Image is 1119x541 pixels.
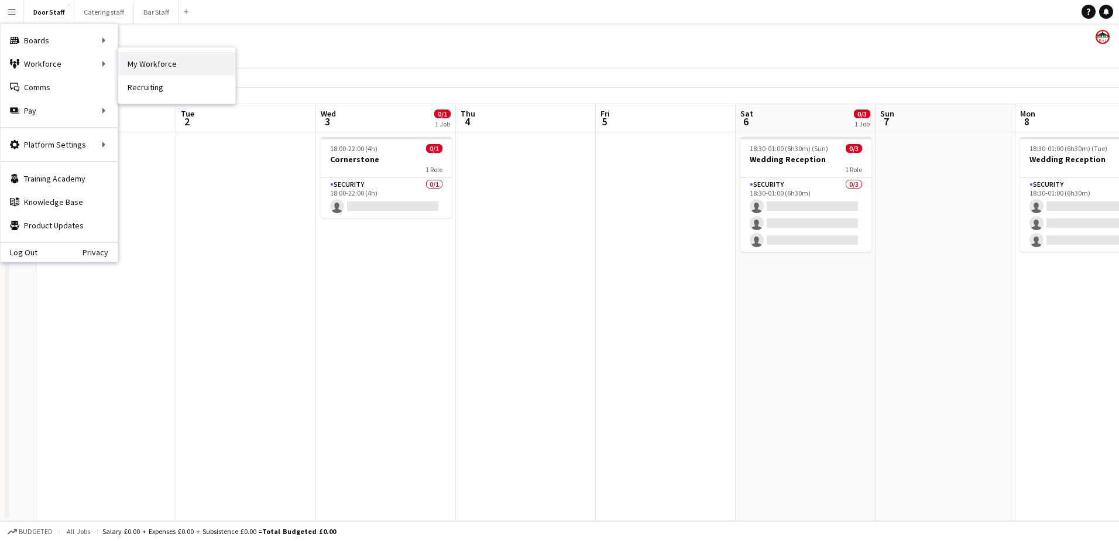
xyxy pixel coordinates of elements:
a: Log Out [1,248,37,257]
span: All jobs [64,527,92,536]
button: Door Staff [24,1,74,23]
div: 1 Job [854,119,870,128]
span: 5 [599,115,610,128]
span: Thu [461,108,475,119]
span: 1 Role [845,165,862,174]
span: Budgeted [19,528,53,536]
span: 1 Role [425,165,442,174]
span: Sat [740,108,753,119]
a: Product Updates [1,214,118,237]
span: 8 [1018,115,1035,128]
span: 18:30-01:00 (6h30m) (Tue) [1029,144,1107,153]
span: 2 [179,115,194,128]
div: Workforce [1,52,118,76]
div: Platform Settings [1,133,118,156]
button: Catering staff [74,1,134,23]
div: Salary £0.00 + Expenses £0.00 + Subsistence £0.00 = [102,527,336,536]
a: Recruiting [118,76,235,99]
span: 3 [319,115,336,128]
span: 4 [459,115,475,128]
span: Fri [600,108,610,119]
span: Total Budgeted £0.00 [262,527,336,536]
app-card-role: Security0/318:30-01:00 (6h30m) [740,178,871,252]
app-user-avatar: Beach Ballroom [1096,30,1110,44]
span: 0/1 [426,144,442,153]
app-card-role: Security0/118:00-22:00 (4h) [321,178,452,218]
app-job-card: 18:30-01:00 (6h30m) (Sun)0/3Wedding Reception1 RoleSecurity0/318:30-01:00 (6h30m) [740,137,871,252]
span: Tue [181,108,194,119]
span: 0/3 [846,144,862,153]
span: 0/3 [854,109,870,118]
span: 0/1 [434,109,451,118]
span: Mon [1020,108,1035,119]
button: Bar Staff [134,1,179,23]
div: Boards [1,29,118,52]
span: 18:00-22:00 (4h) [330,144,377,153]
a: Training Academy [1,167,118,190]
span: 18:30-01:00 (6h30m) (Sun) [750,144,828,153]
div: Pay [1,99,118,122]
app-job-card: 18:00-22:00 (4h)0/1Cornerstone1 RoleSecurity0/118:00-22:00 (4h) [321,137,452,218]
span: 6 [739,115,753,128]
h3: Wedding Reception [740,154,871,165]
span: Sun [880,108,894,119]
div: 1 Job [435,119,450,128]
span: Wed [321,108,336,119]
a: Comms [1,76,118,99]
a: Knowledge Base [1,190,118,214]
a: My Workforce [118,52,235,76]
h3: Cornerstone [321,154,452,165]
span: 7 [878,115,894,128]
button: Budgeted [6,525,54,538]
a: Privacy [83,248,118,257]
